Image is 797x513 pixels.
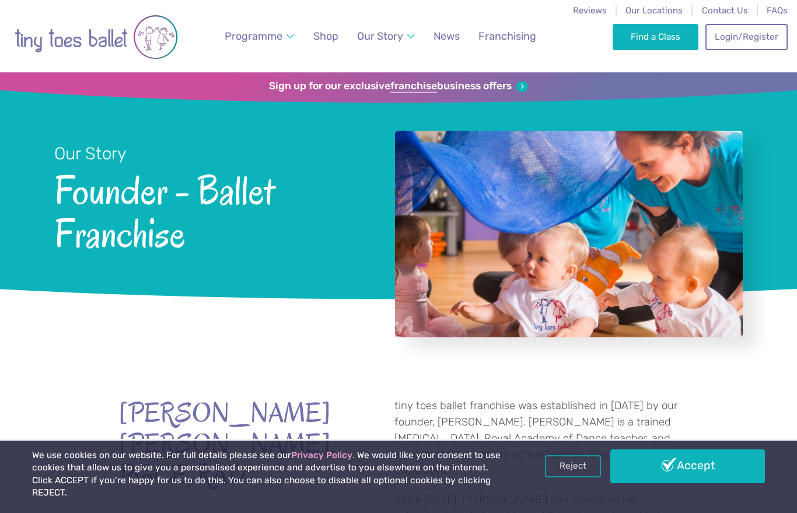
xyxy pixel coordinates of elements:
a: Find a Class [613,24,698,50]
a: Reviews [573,5,607,16]
span: Programme [225,30,282,42]
small: Our Story [54,144,127,163]
a: Programme [219,23,300,50]
a: Sign up for our exclusivefranchisebusiness offers [269,80,527,93]
strong: franchise [390,80,437,93]
a: Contact Us [702,5,748,16]
p: tiny toes ballet franchise was established in [DATE] by our founder, [PERSON_NAME]. [PERSON_NAME]... [394,398,679,479]
span: Founder - Ballet Franchise [54,165,364,256]
span: Our Story [357,30,403,42]
a: Login/Register [705,24,787,50]
a: Accept [610,449,765,483]
span: Franchising [478,30,536,42]
img: tiny toes ballet [15,8,178,67]
a: Privacy Policy [291,450,352,460]
a: News [428,23,465,50]
a: FAQs [767,5,788,16]
p: We use cookies on our website. For full details please see our . We would like your consent to us... [32,449,508,500]
strong: [PERSON_NAME] [PERSON_NAME], PGCE, RAD [118,398,328,490]
a: Our Locations [625,5,683,16]
a: Reject [545,455,601,477]
a: Our Story [352,23,421,50]
span: Shop [313,30,338,42]
a: Shop [308,23,344,50]
span: News [434,30,460,42]
a: Franchising [473,23,541,50]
